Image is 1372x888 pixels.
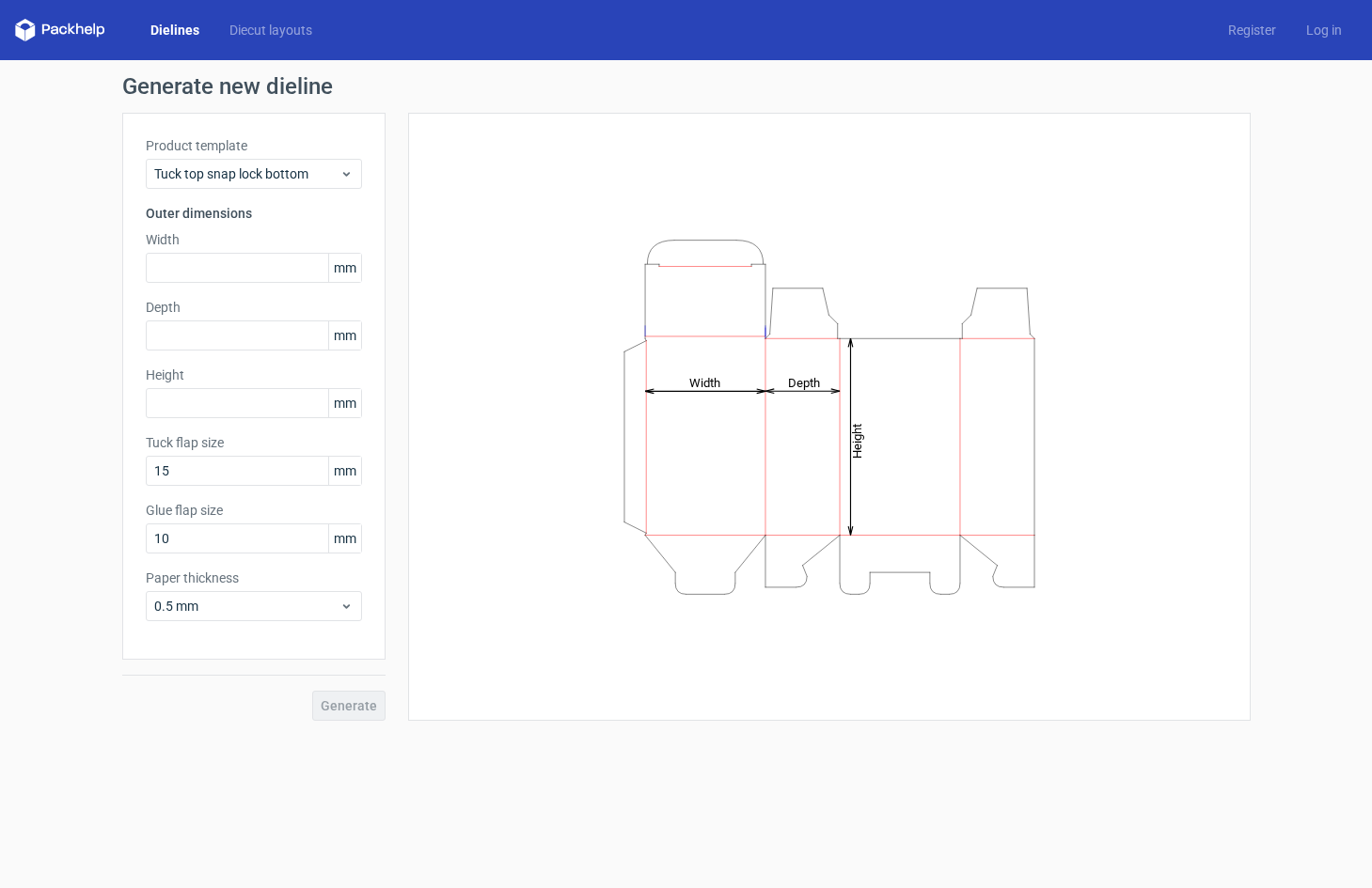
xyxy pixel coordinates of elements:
[146,569,362,587] label: Paper thickness
[146,230,362,249] label: Width
[688,375,719,389] tspan: Width
[328,524,361,553] span: mm
[328,321,361,350] span: mm
[328,254,361,282] span: mm
[146,501,362,520] label: Glue flap size
[146,433,362,452] label: Tuck flap size
[328,457,361,485] span: mm
[788,375,820,389] tspan: Depth
[146,204,362,223] h3: Outer dimensions
[154,164,339,183] span: Tuck top snap lock bottom
[850,423,864,458] tspan: Height
[154,597,339,615] span: 0.5 mm
[146,366,362,384] label: Height
[1291,21,1357,39] a: Log in
[146,136,362,155] label: Product template
[328,389,361,417] span: mm
[146,298,362,317] label: Depth
[1213,21,1291,39] a: Register
[135,21,214,39] a: Dielines
[122,75,1251,98] h1: Generate new dieline
[214,21,327,39] a: Diecut layouts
